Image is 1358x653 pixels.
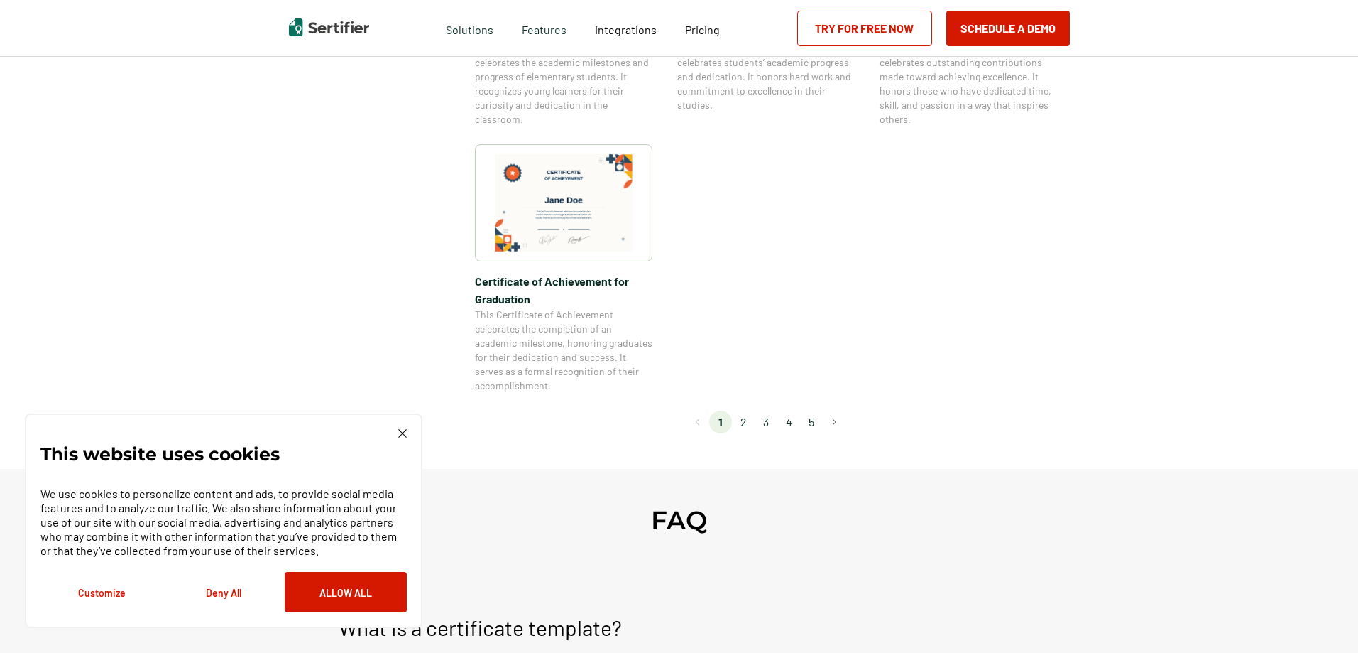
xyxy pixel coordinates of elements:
[40,447,280,461] p: This website uses cookies
[1287,585,1358,653] iframe: Chat Widget
[475,41,652,126] span: This Certificate of Achievement celebrates the academic milestones and progress of elementary stu...
[40,572,163,612] button: Customize
[285,572,407,612] button: Allow All
[163,572,285,612] button: Deny All
[40,487,407,558] p: We use cookies to personalize content and ads, to provide social media features and to analyze ou...
[651,504,707,536] h2: FAQ
[595,23,657,36] span: Integrations
[677,41,855,112] span: This Certificate of Achievement celebrates students’ academic progress and dedication. It honors ...
[398,429,407,438] img: Cookie Popup Close
[755,411,777,433] li: page 3
[685,23,720,36] span: Pricing
[685,19,720,37] a: Pricing
[475,272,652,308] span: Certificate of Achievement for Graduation
[475,308,652,393] span: This Certificate of Achievement celebrates the completion of an academic milestone, honoring grad...
[446,19,493,37] span: Solutions
[339,610,622,644] p: What is a certificate template?
[595,19,657,37] a: Integrations
[495,154,633,252] img: Certificate of Achievement for Graduation
[880,41,1057,126] span: This Olympic Certificate of Appreciation celebrates outstanding contributions made toward achievi...
[475,144,652,393] a: Certificate of Achievement for GraduationCertificate of Achievement for GraduationThis Certificat...
[823,411,845,433] button: Go to next page
[777,411,800,433] li: page 4
[797,11,932,46] a: Try for Free Now
[946,11,1070,46] button: Schedule a Demo
[709,411,732,433] li: page 1
[522,19,566,37] span: Features
[800,411,823,433] li: page 5
[686,411,709,433] button: Go to previous page
[732,411,755,433] li: page 2
[289,18,369,36] img: Sertifier | Digital Credentialing Platform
